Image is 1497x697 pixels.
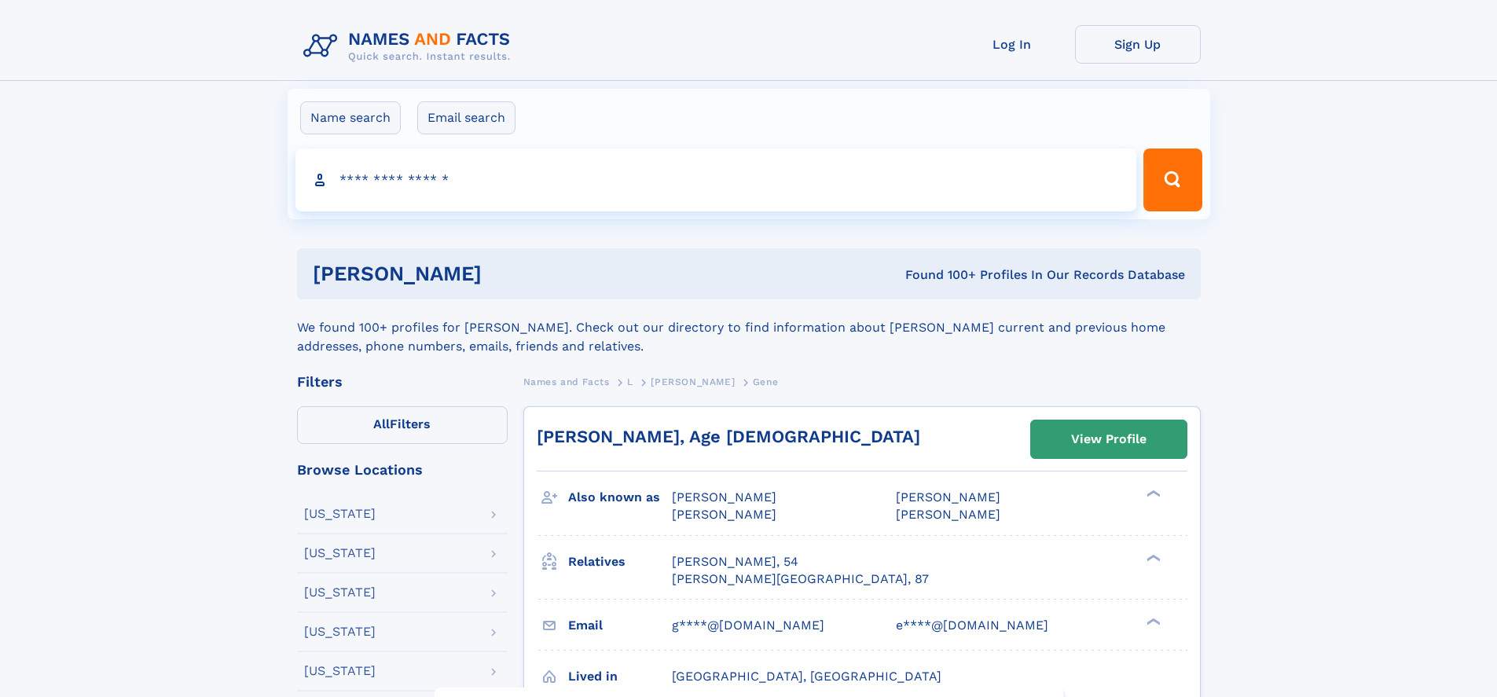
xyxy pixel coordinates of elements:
input: search input [295,149,1137,211]
label: Email search [417,101,516,134]
span: Gene [753,376,778,387]
span: [PERSON_NAME] [672,490,776,504]
span: [PERSON_NAME] [896,507,1000,522]
div: Found 100+ Profiles In Our Records Database [693,266,1185,284]
span: L [627,376,633,387]
label: Name search [300,101,401,134]
a: Names and Facts [523,372,610,391]
a: L [627,372,633,391]
div: [US_STATE] [304,508,376,520]
div: [US_STATE] [304,625,376,638]
h3: Lived in [568,663,672,690]
label: Filters [297,406,508,444]
div: ❯ [1143,616,1161,626]
span: All [373,416,390,431]
span: [GEOGRAPHIC_DATA], [GEOGRAPHIC_DATA] [672,669,941,684]
button: Search Button [1143,149,1202,211]
a: [PERSON_NAME], 54 [672,553,798,570]
h1: [PERSON_NAME] [313,264,694,284]
img: Logo Names and Facts [297,25,523,68]
div: We found 100+ profiles for [PERSON_NAME]. Check out our directory to find information about [PERS... [297,299,1201,356]
h3: Email [568,612,672,639]
a: Log In [949,25,1075,64]
div: ❯ [1143,552,1161,563]
div: Filters [297,375,508,389]
div: View Profile [1071,421,1147,457]
a: View Profile [1031,420,1187,458]
span: [PERSON_NAME] [672,507,776,522]
div: [US_STATE] [304,665,376,677]
div: Browse Locations [297,463,508,477]
div: ❯ [1143,489,1161,499]
h3: Also known as [568,484,672,511]
a: [PERSON_NAME], Age [DEMOGRAPHIC_DATA] [537,427,920,446]
span: [PERSON_NAME] [896,490,1000,504]
a: [PERSON_NAME][GEOGRAPHIC_DATA], 87 [672,570,929,588]
a: [PERSON_NAME] [651,372,735,391]
div: [US_STATE] [304,586,376,599]
h3: Relatives [568,548,672,575]
div: [US_STATE] [304,547,376,559]
a: Sign Up [1075,25,1201,64]
span: [PERSON_NAME] [651,376,735,387]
